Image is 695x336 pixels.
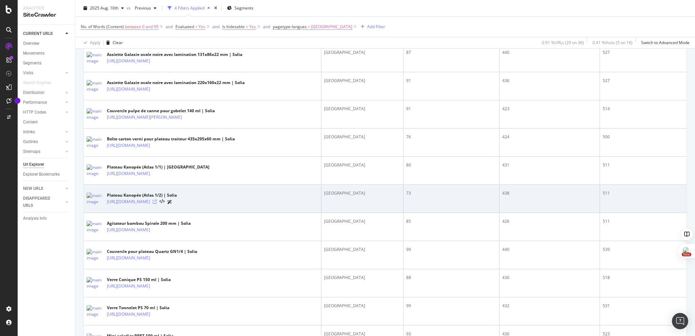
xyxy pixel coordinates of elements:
[86,40,102,44] div: Mots-clés
[502,106,597,112] div: 423
[23,119,70,126] a: Content
[603,303,684,309] div: 531
[311,22,352,32] span: [GEOGRAPHIC_DATA]
[107,192,177,198] div: Plateau Kanopée (Atlas 1/2) | Solia
[603,134,684,140] div: 500
[107,142,150,149] a: [URL][DOMAIN_NAME]
[23,148,40,155] div: Sitemaps
[212,23,220,30] button: and
[87,164,104,177] img: main image
[174,5,205,11] div: 4 Filters Applied
[23,79,58,86] a: Search Engines
[367,24,385,29] div: Add Filter
[324,275,400,281] div: [GEOGRAPHIC_DATA]
[127,5,132,11] span: vs
[11,11,16,16] img: logo_orange.svg
[107,136,235,142] div: Boîte carton verni pour plateau traiteur 435x295x60 mm | Solia
[603,50,684,56] div: 527
[23,50,70,57] a: Movements
[406,275,496,281] div: 88
[18,18,77,23] div: Domaine: [DOMAIN_NAME]
[641,40,690,45] div: Switch to Advanced Mode
[107,170,150,177] a: [URL][DOMAIN_NAME]
[199,22,205,32] span: Yes
[107,114,182,121] a: [URL][DOMAIN_NAME][PERSON_NAME]
[638,37,690,48] button: Switch to Advanced Mode
[23,129,35,136] div: Inlinks
[406,218,496,224] div: 85
[324,78,400,84] div: [GEOGRAPHIC_DATA]
[406,134,496,140] div: 76
[502,246,597,253] div: 440
[87,80,104,92] img: main image
[23,99,63,106] a: Performance
[36,40,52,44] div: Domaine
[23,79,51,86] div: Search Engines
[107,249,197,255] div: Couvercle pour plateau Quartz GN1/4 | Solia
[23,70,33,77] div: Visits
[166,23,173,30] button: and
[90,40,100,45] div: Apply
[224,3,256,14] button: Segments
[23,129,63,136] a: Inlinks
[23,30,53,37] div: CURRENT URLS
[159,199,165,204] button: View HTML Source
[23,40,39,47] div: Overview
[603,218,684,224] div: 511
[23,40,70,47] a: Overview
[324,218,400,224] div: [GEOGRAPHIC_DATA]
[406,303,496,309] div: 99
[603,190,684,196] div: 511
[107,86,150,93] a: [URL][DOMAIN_NAME]
[153,200,157,204] a: Visit Online Page
[23,185,43,192] div: NEW URLS
[142,22,158,32] span: 0 and 99
[502,190,597,196] div: 438
[23,99,47,106] div: Performance
[406,162,496,168] div: 80
[23,70,63,77] a: Visits
[212,24,220,29] div: and
[107,58,150,64] a: [URL][DOMAIN_NAME]
[11,18,16,23] img: website_grey.svg
[23,11,70,19] div: SiteCrawler
[107,52,242,58] div: Assiette Galaxie ovale noire avec lamination 131x86x22 mm | Solia
[308,24,310,29] span: =
[593,40,633,45] div: 0.41 % Visits ( 5 on 1K )
[87,52,104,64] img: main image
[107,311,150,318] a: [URL][DOMAIN_NAME]
[113,40,123,45] div: Clear
[324,162,400,168] div: [GEOGRAPHIC_DATA]
[603,275,684,281] div: 518
[222,24,245,29] span: Is Indexable
[406,106,496,112] div: 91
[324,134,400,140] div: [GEOGRAPHIC_DATA]
[87,136,104,149] img: main image
[502,50,597,56] div: 440
[406,78,496,84] div: 91
[107,220,191,226] div: Agitateur bambou Spirale 200 mm | Solia
[672,313,688,329] div: Open Intercom Messenger
[81,37,100,48] button: Apply
[23,50,44,57] div: Movements
[502,162,597,168] div: 431
[603,162,684,168] div: 511
[81,3,127,14] button: 2025 Aug. 10th
[23,109,63,116] a: HTTP Codes
[132,5,151,11] span: Previous
[132,3,159,14] button: Previous
[263,24,270,29] div: and
[87,305,104,317] img: main image
[23,138,38,145] div: Outlinks
[502,218,597,224] div: 426
[234,5,253,11] span: Segments
[107,198,150,205] a: [URL][DOMAIN_NAME]
[19,11,33,16] div: v 4.0.25
[23,30,63,37] a: CURRENT URLS
[107,305,172,311] div: Verre Tonnelet PS 70 ml | Solia
[87,108,104,120] img: main image
[14,98,20,104] div: Tooltip anchor
[107,80,245,86] div: Assiette Galaxie ovale noire avec lamination 220x160x22 mm | Solia
[125,24,141,29] span: between
[107,108,215,114] div: Couvercle pulpe de canne pour gobelet 140 ml | Solia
